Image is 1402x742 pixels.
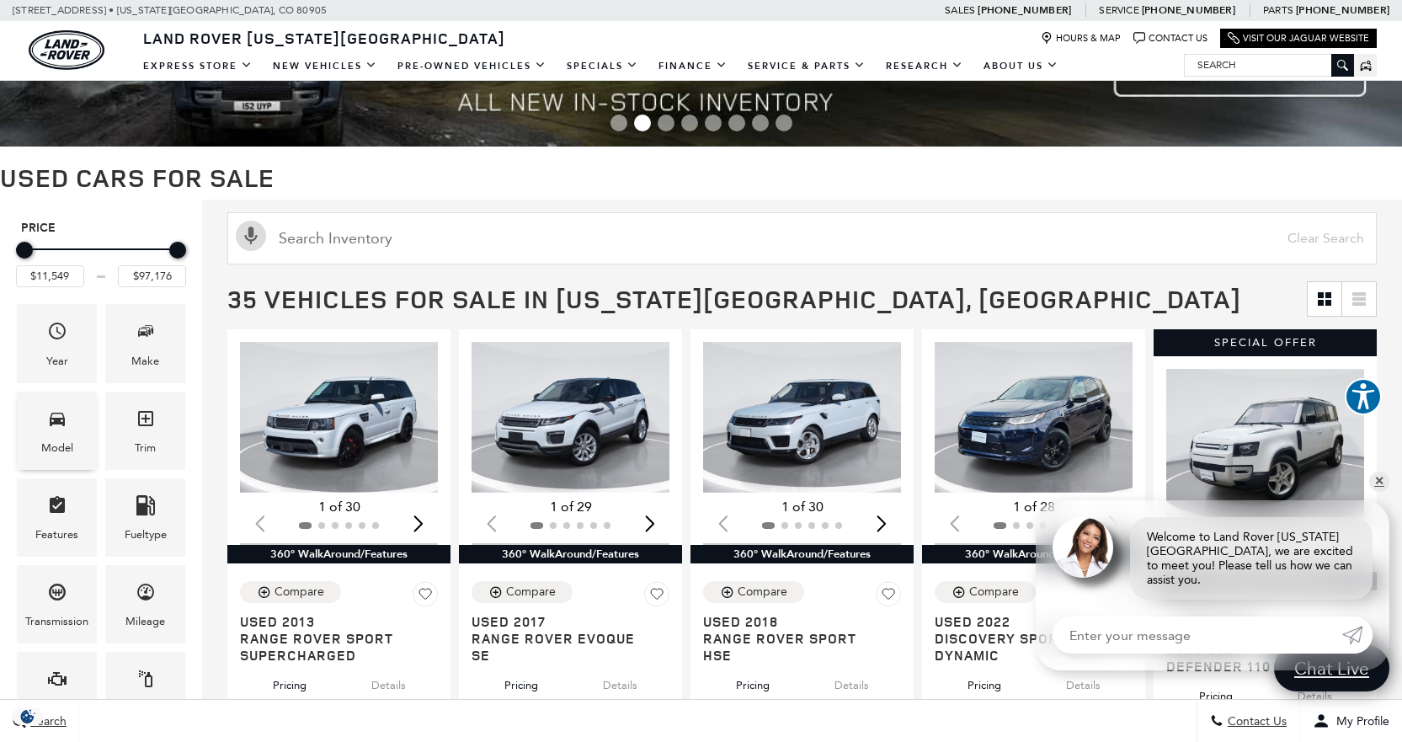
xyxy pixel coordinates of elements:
span: Make [136,317,156,351]
span: Used 2017 [472,613,657,630]
div: 1 / 2 [1166,369,1367,520]
img: 2020 Land Rover Defender 110 SE 1 [1166,369,1367,520]
button: Compare Vehicle [935,581,1036,603]
input: Maximum [118,265,186,287]
a: [STREET_ADDRESS] • [US_STATE][GEOGRAPHIC_DATA], CO 80905 [13,4,327,16]
span: Discovery Sport S R-Dynamic [935,630,1120,664]
a: EXPRESS STORE [133,51,263,81]
button: pricing tab [706,664,799,701]
aside: Accessibility Help Desk [1345,378,1382,419]
span: Go to slide 6 [728,115,745,131]
input: Search Inventory [227,212,1377,264]
div: Next slide [407,505,429,542]
div: MakeMake [105,304,185,382]
span: Parts [1263,4,1293,16]
div: 360° WalkAround/Features [922,545,1145,563]
a: Grid View [1308,282,1341,316]
div: 1 of 29 [472,498,669,516]
input: Search [1185,55,1353,75]
button: pricing tab [1170,675,1262,712]
div: Transmission [25,612,88,631]
span: Mileage [136,578,156,612]
span: Features [47,491,67,526]
button: pricing tab [938,664,1031,701]
div: TransmissionTransmission [17,565,97,643]
span: 35 Vehicles for Sale in [US_STATE][GEOGRAPHIC_DATA], [GEOGRAPHIC_DATA] [227,281,1241,316]
span: Go to slide 1 [610,115,627,131]
a: [PHONE_NUMBER] [978,3,1071,17]
span: Contact Us [1223,714,1287,729]
a: Specials [557,51,648,81]
div: 1 of 28 [935,498,1133,516]
div: Minimum Price [16,242,33,259]
button: details tab [573,664,667,701]
button: pricing tab [475,664,568,701]
span: Fueltype [136,491,156,526]
div: Compare [506,585,556,600]
div: Compare [738,585,787,600]
a: Used 2013Range Rover Sport Supercharged [240,613,438,664]
span: Range Rover Sport Supercharged [240,630,425,664]
button: Save Vehicle [876,581,901,613]
a: Service & Parts [738,51,876,81]
div: 1 of 30 [240,498,438,516]
nav: Main Navigation [133,51,1069,81]
span: Go to slide 7 [752,115,769,131]
div: FeaturesFeatures [17,478,97,557]
span: Sales [945,4,975,16]
button: Explore your accessibility options [1345,378,1382,415]
div: EngineEngine [17,652,97,730]
div: 1 / 2 [240,342,440,493]
div: Model [41,439,73,457]
h5: Price [21,221,181,236]
img: Agent profile photo [1053,517,1113,578]
div: Fueltype [125,526,167,544]
button: Compare Vehicle [240,581,341,603]
span: Color [136,665,156,699]
img: 2022 Land Rover Discovery Sport S R-Dynamic 1 [935,342,1135,493]
span: Used 2013 [240,613,425,630]
span: Land Rover [US_STATE][GEOGRAPHIC_DATA] [143,28,505,48]
span: Used 2018 [703,613,888,630]
img: 2018 Land Rover Range Rover Sport HSE 1 [703,342,904,493]
div: Features [35,526,78,544]
a: Submit [1342,617,1373,654]
div: Next slide [638,505,661,542]
div: 360° WalkAround/Features [690,545,914,563]
span: Range Rover Evoque SE [472,630,657,664]
img: Opt-Out Icon [8,707,47,725]
span: Service [1099,4,1138,16]
img: 2017 Land Rover Range Rover Evoque SE 1 [472,342,672,493]
div: TrimTrim [105,392,185,470]
div: Year [46,352,68,371]
div: 1 / 2 [935,342,1135,493]
a: Used 2018Range Rover Sport HSE [703,613,901,664]
span: My Profile [1330,714,1389,729]
div: 1 / 2 [703,342,904,493]
a: Visit Our Jaguar Website [1228,32,1369,45]
a: Research [876,51,973,81]
a: Pre-Owned Vehicles [387,51,557,81]
button: details tab [1268,675,1362,712]
span: Go to slide 4 [681,115,698,131]
button: details tab [1037,664,1130,701]
button: details tab [342,664,435,701]
div: Compare [275,585,324,600]
input: Enter your message [1053,617,1342,654]
span: Transmission [47,578,67,612]
a: Used 2020Defender 110 SE [1166,641,1364,675]
a: land-rover [29,30,104,70]
div: Compare [969,585,1019,600]
div: Make [131,352,159,371]
a: About Us [973,51,1069,81]
a: Land Rover [US_STATE][GEOGRAPHIC_DATA] [133,28,515,48]
div: Special Offer [1154,329,1377,356]
div: YearYear [17,304,97,382]
span: Year [47,317,67,351]
a: Used 2022Discovery Sport S R-Dynamic [935,613,1133,664]
button: Compare Vehicle [703,581,804,603]
div: 360° WalkAround/Features [459,545,682,563]
button: Save Vehicle [644,581,669,613]
section: Click to Open Cookie Consent Modal [8,707,47,725]
button: Open user profile menu [1300,700,1402,742]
